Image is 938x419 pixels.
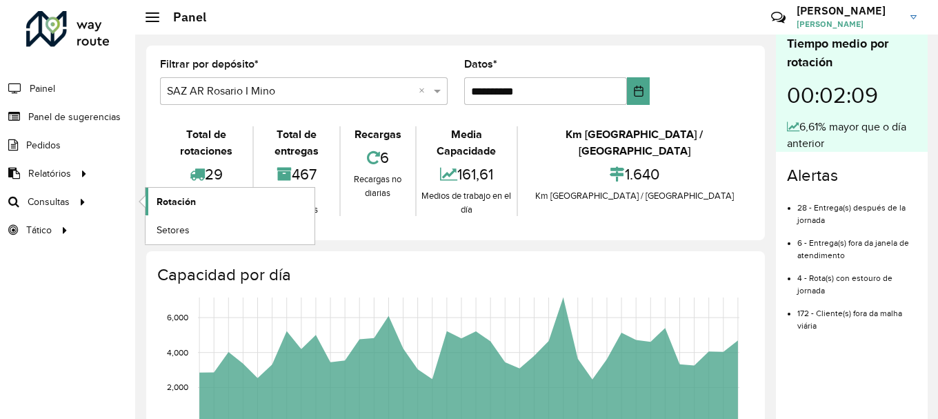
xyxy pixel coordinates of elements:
font: Km [GEOGRAPHIC_DATA] / [GEOGRAPHIC_DATA] [535,191,734,201]
font: Painel [30,84,55,94]
button: Elija fecha [627,77,650,105]
font: Pedidos [26,140,61,150]
font: 28 - Entrega(s) después de la jornada [797,203,906,224]
font: Tático [26,225,52,235]
font: [PERSON_NAME] [797,3,886,17]
font: 161,61 [457,166,493,182]
font: Recargas no diarias [354,174,401,198]
font: Filtrar por depósito [160,58,255,70]
text: 4,000 [167,347,188,356]
font: Consultas [28,197,70,207]
a: Rotación [146,188,315,215]
font: 4 - Rota(s) con estouro de jornada [797,273,892,295]
font: Total de entregas [275,128,319,157]
font: Tiempo medio por rotación [787,37,888,69]
text: 6,000 [167,313,188,322]
font: 172 - Cliente(s) fora da malha viária [797,309,902,330]
font: 00:02:09 [787,84,878,107]
font: Capacidad por día [157,266,291,284]
font: Setores [157,225,190,235]
font: 6 - Entrega(s) fora da janela de atendimento [797,238,909,260]
font: Medios de trabajo en el día [421,191,511,215]
font: Panel [173,9,206,25]
font: Total de rotaciones [180,128,232,157]
font: 467 [292,166,317,182]
font: Km [GEOGRAPHIC_DATA] / [GEOGRAPHIC_DATA] [566,128,703,157]
font: Media Capacidade [437,128,496,157]
font: 29 [205,166,223,182]
font: Recargas [355,128,401,140]
font: Datos [464,58,493,70]
font: Alertas [787,166,838,184]
a: Contacto Rápido [764,3,793,32]
text: 2,000 [167,382,188,391]
span: Clear all [419,83,430,99]
font: 6 [380,149,389,166]
font: 1.640 [625,166,659,182]
font: Rotación [157,196,196,207]
font: Panel de sugerencias [28,112,121,122]
font: 6,61% mayor que o día anterior [787,121,906,149]
a: Setores [146,216,315,244]
font: Relatórios [28,168,71,179]
font: [PERSON_NAME] [797,19,864,29]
